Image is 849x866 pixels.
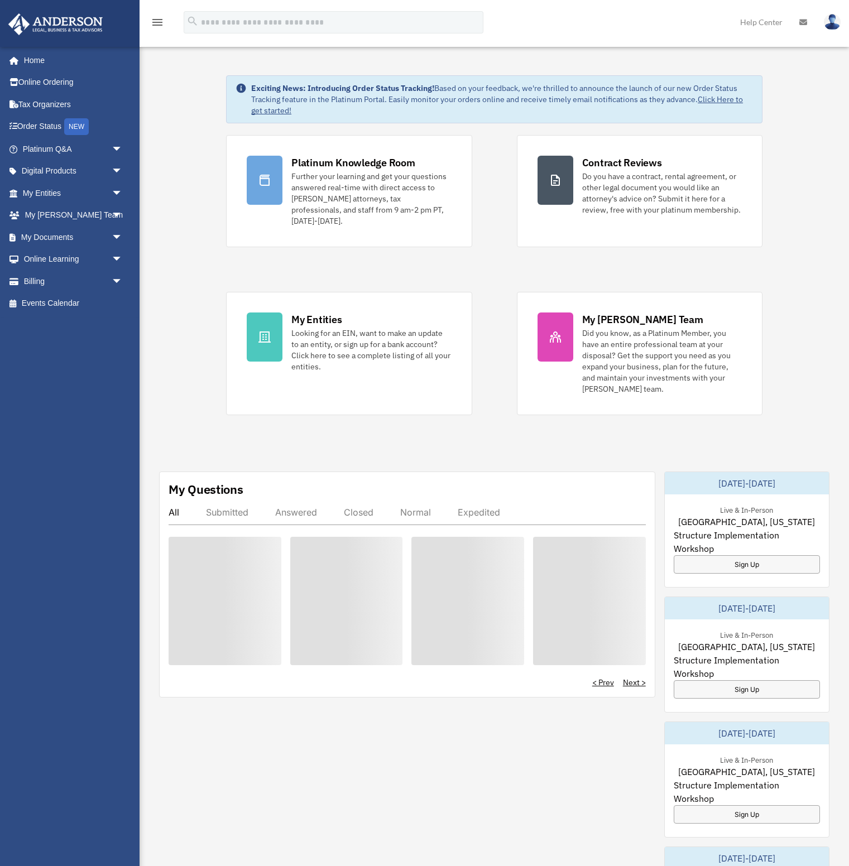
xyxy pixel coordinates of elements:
span: arrow_drop_down [112,270,134,293]
span: arrow_drop_down [112,204,134,227]
span: Structure Implementation Workshop [674,528,820,555]
a: My [PERSON_NAME] Team Did you know, as a Platinum Member, you have an entire professional team at... [517,292,762,415]
span: [GEOGRAPHIC_DATA], [US_STATE] [678,515,815,528]
div: Do you have a contract, rental agreement, or other legal document you would like an attorney's ad... [582,171,742,215]
i: menu [151,16,164,29]
a: My Entitiesarrow_drop_down [8,182,140,204]
div: My [PERSON_NAME] Team [582,312,703,326]
a: Next > [623,677,646,688]
div: Live & In-Person [711,503,782,515]
a: < Prev [592,677,614,688]
span: arrow_drop_down [112,138,134,161]
div: Answered [275,507,317,518]
div: Expedited [458,507,500,518]
a: Contract Reviews Do you have a contract, rental agreement, or other legal document you would like... [517,135,762,247]
a: Sign Up [674,555,820,574]
a: Platinum Knowledge Room Further your learning and get your questions answered real-time with dire... [226,135,472,247]
a: Home [8,49,134,71]
a: Sign Up [674,680,820,699]
i: search [186,15,199,27]
a: menu [151,20,164,29]
div: [DATE]-[DATE] [665,472,829,494]
div: Contract Reviews [582,156,662,170]
a: Platinum Q&Aarrow_drop_down [8,138,140,160]
div: [DATE]-[DATE] [665,597,829,619]
div: Further your learning and get your questions answered real-time with direct access to [PERSON_NAM... [291,171,451,227]
div: My Entities [291,312,342,326]
a: Order StatusNEW [8,116,140,138]
span: Structure Implementation Workshop [674,653,820,680]
a: Digital Productsarrow_drop_down [8,160,140,182]
img: User Pic [824,14,841,30]
div: All [169,507,179,518]
div: Closed [344,507,373,518]
div: Live & In-Person [711,628,782,640]
div: Live & In-Person [711,753,782,765]
a: Online Ordering [8,71,140,94]
div: [DATE]-[DATE] [665,722,829,744]
span: [GEOGRAPHIC_DATA], [US_STATE] [678,640,815,653]
a: Events Calendar [8,292,140,315]
span: arrow_drop_down [112,248,134,271]
div: Normal [400,507,431,518]
a: Sign Up [674,805,820,824]
a: My [PERSON_NAME] Teamarrow_drop_down [8,204,140,227]
div: Looking for an EIN, want to make an update to an entity, or sign up for a bank account? Click her... [291,328,451,372]
a: Tax Organizers [8,93,140,116]
a: My Entities Looking for an EIN, want to make an update to an entity, or sign up for a bank accoun... [226,292,472,415]
span: arrow_drop_down [112,226,134,249]
img: Anderson Advisors Platinum Portal [5,13,106,35]
div: Based on your feedback, we're thrilled to announce the launch of our new Order Status Tracking fe... [251,83,753,116]
strong: Exciting News: Introducing Order Status Tracking! [251,83,434,93]
div: NEW [64,118,89,135]
a: Online Learningarrow_drop_down [8,248,140,271]
a: Billingarrow_drop_down [8,270,140,292]
span: [GEOGRAPHIC_DATA], [US_STATE] [678,765,815,778]
span: Structure Implementation Workshop [674,778,820,805]
div: My Questions [169,481,243,498]
span: arrow_drop_down [112,182,134,205]
span: arrow_drop_down [112,160,134,183]
a: My Documentsarrow_drop_down [8,226,140,248]
div: Platinum Knowledge Room [291,156,415,170]
div: Did you know, as a Platinum Member, you have an entire professional team at your disposal? Get th... [582,328,742,394]
div: Submitted [206,507,248,518]
a: Click Here to get started! [251,94,743,116]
